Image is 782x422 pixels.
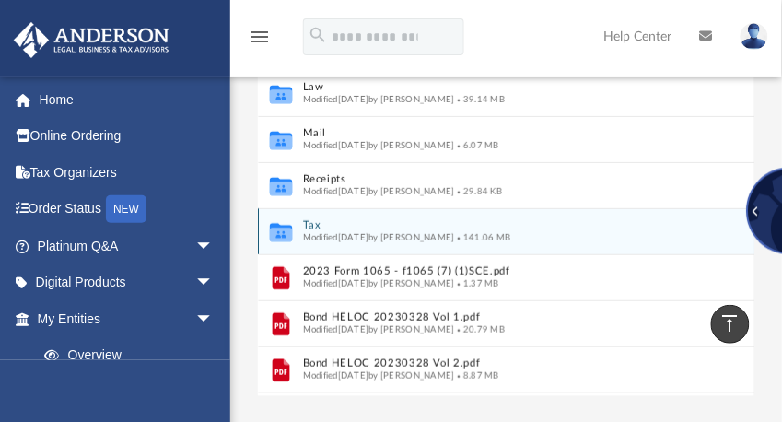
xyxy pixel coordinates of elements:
i: menu [249,26,271,48]
span: arrow_drop_down [195,228,232,265]
a: menu [249,35,271,48]
span: Modified [DATE] by [PERSON_NAME] [302,279,454,288]
span: Modified [DATE] by [PERSON_NAME] [302,187,454,196]
img: User Pic [741,23,768,50]
img: Anderson Advisors Platinum Portal [8,22,175,58]
span: Modified [DATE] by [PERSON_NAME] [302,371,454,381]
span: 8.87 MB [454,371,498,381]
a: Tax Organizers [13,154,241,191]
i: search [308,25,328,45]
button: 2023 Form 1065 - f1065 (7) (1)SCE.pdf [302,266,674,278]
button: Bond HELOC 20230328 Vol 2.pdf [302,358,674,370]
span: arrow_drop_down [195,264,232,302]
span: Modified [DATE] by [PERSON_NAME] [302,325,454,334]
span: 29.84 KB [454,187,502,196]
a: vertical_align_top [711,305,750,344]
div: NEW [106,195,146,223]
a: Platinum Q&Aarrow_drop_down [13,228,241,264]
button: Mail [302,128,674,140]
span: Modified [DATE] by [PERSON_NAME] [302,141,454,150]
a: My Entitiesarrow_drop_down [13,300,241,337]
a: Online Ordering [13,118,241,155]
a: Overview [26,337,241,374]
button: Bond HELOC 20230328 Vol 1.pdf [302,312,674,324]
button: Law [302,82,674,94]
span: Modified [DATE] by [PERSON_NAME] [302,95,454,104]
button: Tax [302,220,674,232]
span: 141.06 MB [454,233,510,242]
a: Home [13,81,241,118]
span: Modified [DATE] by [PERSON_NAME] [302,233,454,242]
a: Digital Productsarrow_drop_down [13,264,241,301]
span: 20.79 MB [454,325,505,334]
span: 39.14 MB [454,95,505,104]
button: Receipts [302,174,674,186]
span: arrow_drop_down [195,300,232,338]
span: 6.07 MB [454,141,498,150]
a: Order StatusNEW [13,191,241,229]
span: 1.37 MB [454,279,498,288]
i: vertical_align_top [719,312,741,334]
